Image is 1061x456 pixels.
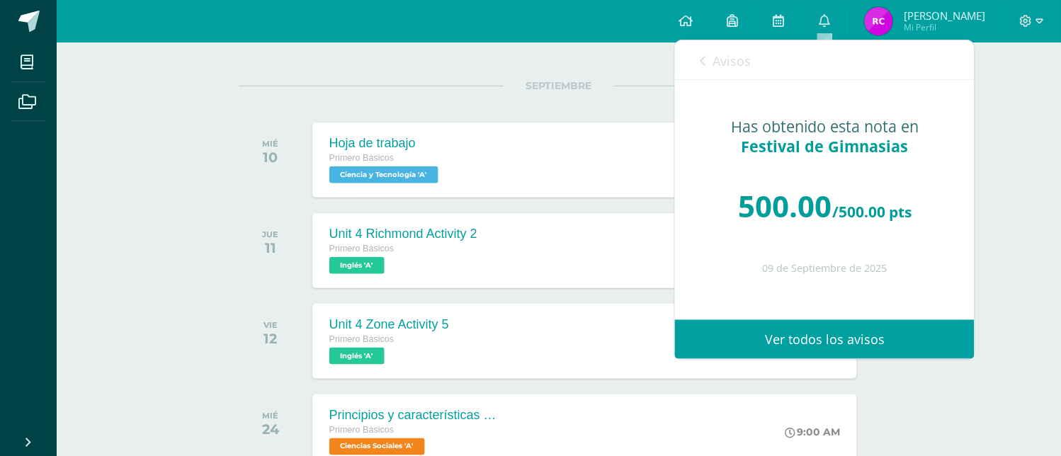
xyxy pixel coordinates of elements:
span: 500.00 [738,186,832,226]
span: Primero Básicos [329,425,395,435]
span: [PERSON_NAME] [904,8,985,23]
div: 24 [262,421,279,438]
span: Mi Perfil [904,21,985,33]
div: 09 de Septiembre de 2025 [703,263,946,275]
span: Inglés 'A' [329,348,385,365]
div: Principios y características de la Constitución [329,408,499,423]
div: Unit 4 Richmond Activity 2 [329,227,477,241]
span: Primero Básicos [329,244,395,253]
span: Ciencias Sociales 'A' [329,438,425,455]
div: MIÉ [262,139,278,149]
span: Primero Básicos [329,153,395,163]
div: 11 [262,239,278,256]
div: Unit 4 Zone Activity 5 [329,317,449,332]
img: 6d9fced4c84605b3710009335678f580.png [865,7,893,35]
div: 9:00 AM [785,426,840,438]
span: Primero Básicos [329,334,395,344]
div: 12 [263,330,278,347]
span: SEPTIEMBRE [504,79,615,92]
span: Ciencia y Tecnología 'A' [329,166,438,183]
a: Ver todos los avisos [675,320,975,359]
span: Festival de Gimnasias [742,136,909,156]
span: /500.00 pts [832,202,912,222]
span: Inglés 'A' [329,257,385,274]
div: Hoja de trabajo [329,136,442,151]
div: MIÉ [262,411,279,421]
div: JUE [262,229,278,239]
div: 10 [262,149,278,166]
div: Has obtenido esta nota en [703,117,946,156]
span: Avisos [713,52,751,69]
div: VIE [263,320,278,330]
